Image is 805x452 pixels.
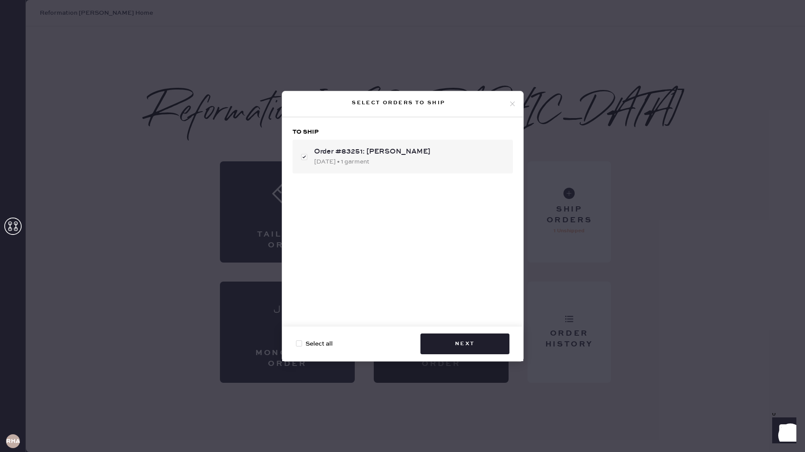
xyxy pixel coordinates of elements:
[305,339,333,349] span: Select all
[764,413,801,450] iframe: Front Chat
[314,147,506,157] div: Order #83251: [PERSON_NAME]
[314,157,506,167] div: [DATE] • 1 garment
[6,438,20,444] h3: RHA
[293,128,513,136] h3: To ship
[289,98,509,108] div: Select orders to ship
[420,333,509,354] button: Next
